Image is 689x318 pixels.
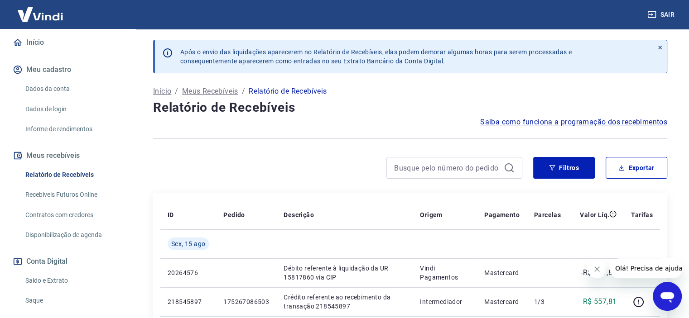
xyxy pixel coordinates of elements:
[484,268,520,277] p: Mastercard
[581,267,617,278] p: -R$ 557,81
[588,260,606,278] iframe: Fechar mensagem
[284,264,405,282] p: Débito referente à liquidação da UR 15817860 via CIP
[180,47,572,66] p: Após o envio das liquidações aparecerem no Relatório de Recebíveis, elas podem demorar algumas ho...
[610,258,682,278] iframe: Mensagem da empresa
[22,291,125,310] a: Saque
[242,86,245,97] p: /
[420,210,442,219] p: Origem
[583,296,617,307] p: R$ 557,81
[22,226,125,244] a: Disponibilização de agenda
[153,99,667,117] h4: Relatório de Recebíveis
[533,157,595,179] button: Filtros
[534,268,561,277] p: -
[534,210,561,219] p: Parcelas
[534,297,561,306] p: 1/3
[484,297,520,306] p: Mastercard
[168,268,209,277] p: 20264576
[249,86,327,97] p: Relatório de Recebíveis
[22,100,125,119] a: Dados de login
[22,120,125,138] a: Informe de rendimentos
[22,80,125,98] a: Dados da conta
[11,33,125,52] a: Início
[284,210,314,219] p: Descrição
[394,161,500,175] input: Busque pelo número do pedido
[484,210,520,219] p: Pagamento
[11,60,125,80] button: Meu cadastro
[631,210,653,219] p: Tarifas
[580,210,609,219] p: Valor Líq.
[11,252,125,271] button: Conta Digital
[606,157,667,179] button: Exportar
[284,293,405,311] p: Crédito referente ao recebimento da transação 218545897
[11,146,125,166] button: Meus recebíveis
[420,264,470,282] p: Vindi Pagamentos
[168,210,174,219] p: ID
[22,271,125,290] a: Saldo e Extrato
[646,6,678,23] button: Sair
[11,0,70,28] img: Vindi
[22,206,125,224] a: Contratos com credores
[22,166,125,184] a: Relatório de Recebíveis
[5,6,76,14] span: Olá! Precisa de ajuda?
[171,239,205,248] span: Sex, 15 ago
[168,297,209,306] p: 218545897
[22,185,125,204] a: Recebíveis Futuros Online
[653,282,682,311] iframe: Botão para abrir a janela de mensagens
[223,210,245,219] p: Pedido
[223,297,269,306] p: 175267086503
[480,117,667,128] a: Saiba como funciona a programação dos recebimentos
[175,86,178,97] p: /
[182,86,238,97] a: Meus Recebíveis
[153,86,171,97] a: Início
[420,297,470,306] p: Intermediador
